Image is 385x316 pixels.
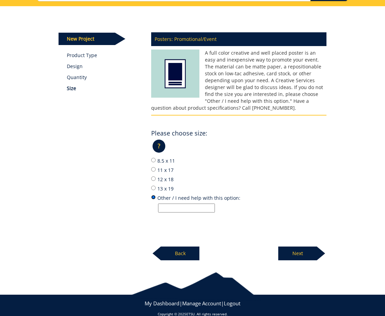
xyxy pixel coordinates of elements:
input: 12 x 18 [151,176,156,181]
label: 13 x 19 [151,185,326,192]
p: Posters: Promotional/Event [151,32,326,46]
input: 13 x 19 [151,186,156,190]
label: Other / I need help with this option: [151,194,326,213]
label: 12 x 18 [151,175,326,183]
p: Design [67,63,141,70]
input: Other / I need help with this option: [151,195,156,199]
input: 8.5 x 11 [151,158,156,162]
p: New Project [59,33,115,45]
input: 11 x 17 [151,167,156,172]
p: ? [153,140,165,153]
p: Quantity [67,74,141,81]
label: 11 x 17 [151,166,326,174]
p: Back [161,247,199,260]
a: Product Type [67,52,141,59]
a: Manage Account [182,300,221,307]
h4: Please choose size: [151,130,207,137]
a: My Dashboard [145,300,179,307]
input: Other / I need help with this option: [158,204,215,213]
p: Next [278,247,317,260]
a: Logout [224,300,240,307]
p: A full color creative and well placed poster is an easy and inexpensive way to promote your event... [151,50,326,111]
p: Size [67,85,141,92]
label: 8.5 x 11 [151,157,326,164]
